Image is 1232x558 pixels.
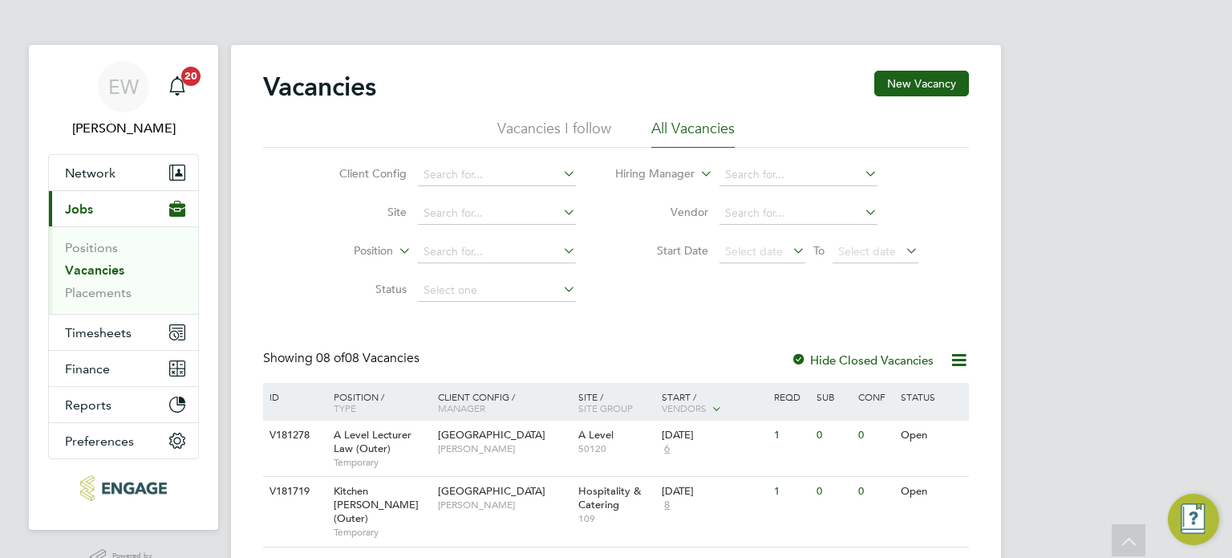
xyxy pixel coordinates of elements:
label: Site [314,205,407,219]
span: A Level [578,428,614,442]
div: 0 [854,477,896,507]
span: 08 of [316,350,345,366]
div: 1 [770,477,812,507]
div: Open [897,421,967,450]
div: V181278 [265,421,322,450]
div: Start / [658,383,770,423]
button: Finance [49,351,198,386]
a: Placements [65,285,132,300]
input: Search for... [418,241,576,263]
input: Search for... [418,164,576,186]
label: Vendor [616,205,708,219]
span: Preferences [65,434,134,449]
a: Go to home page [48,475,199,501]
span: 20 [181,67,201,86]
input: Search for... [719,202,877,225]
div: 1 [770,421,812,450]
h2: Vacancies [263,71,376,103]
span: 109 [578,512,654,525]
div: 0 [813,421,854,450]
div: Site / [574,383,659,422]
input: Select one [418,279,576,302]
div: Showing [263,350,423,367]
button: Jobs [49,191,198,226]
span: To [808,240,829,261]
div: Reqd [770,383,812,410]
div: Sub [813,383,854,410]
button: Reports [49,387,198,422]
div: [DATE] [662,485,766,499]
span: Temporary [334,526,430,539]
span: [PERSON_NAME] [438,442,570,455]
span: Hospitality & Catering [578,484,641,511]
div: 0 [813,477,854,507]
span: 8 [662,499,672,512]
div: Position / [322,383,434,422]
span: 08 Vacancies [316,350,419,366]
span: Manager [438,401,485,414]
div: Client Config / [434,383,574,422]
li: Vacancies I follow [497,119,611,148]
a: EW[PERSON_NAME] [48,61,199,138]
a: Positions [65,240,118,255]
div: Status [897,383,967,410]
label: Status [314,282,407,296]
span: [GEOGRAPHIC_DATA] [438,484,545,498]
div: V181719 [265,477,322,507]
span: 50120 [578,442,654,455]
span: 6 [662,442,672,456]
label: Hide Closed Vacancies [791,352,934,368]
input: Search for... [719,164,877,186]
div: 0 [854,421,896,450]
span: EW [108,76,139,97]
button: Engage Resource Center [1168,494,1219,545]
span: A Level Lecturer Law (Outer) [334,428,411,455]
span: [GEOGRAPHIC_DATA] [438,428,545,442]
span: Select date [725,244,783,259]
img: blackstonerecruitment-logo-retina.png [80,475,166,501]
span: Network [65,165,115,181]
span: Finance [65,361,110,377]
div: [DATE] [662,429,766,442]
label: Start Date [616,243,708,258]
a: Vacancies [65,263,124,278]
span: Type [334,401,356,414]
div: Conf [854,383,896,410]
span: Site Group [578,401,633,414]
div: Open [897,477,967,507]
span: [PERSON_NAME] [438,499,570,511]
span: Jobs [65,202,93,217]
button: Network [49,155,198,190]
button: Timesheets [49,315,198,350]
a: 20 [161,61,193,112]
input: Search for... [418,202,576,225]
nav: Main navigation [29,45,218,530]
button: Preferences [49,423,198,458]
span: Kitchen [PERSON_NAME] (Outer) [334,484,419,525]
label: Client Config [314,166,407,181]
li: All Vacancies [651,119,735,148]
label: Position [301,243,393,259]
span: Vendors [662,401,707,414]
button: New Vacancy [874,71,969,96]
div: ID [265,383,322,410]
span: Ella Wratten [48,119,199,138]
span: Temporary [334,456,430,469]
span: Select date [838,244,896,259]
div: Jobs [49,226,198,314]
span: Timesheets [65,325,132,340]
span: Reports [65,397,111,413]
label: Hiring Manager [602,166,695,182]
